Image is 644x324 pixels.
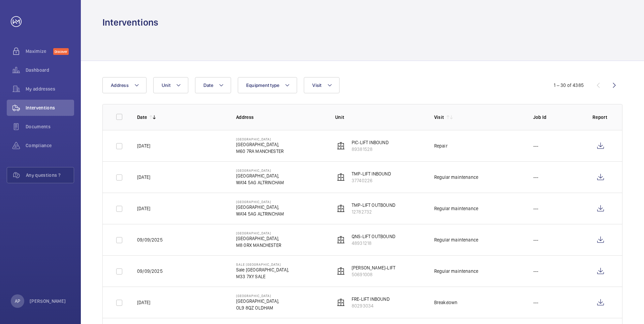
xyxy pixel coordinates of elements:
[236,242,281,249] p: M8 0RX MANCHESTER
[312,83,321,88] span: Visit
[195,77,231,93] button: Date
[337,236,345,244] img: elevator.svg
[352,240,395,247] p: 48931218
[26,104,74,111] span: Interventions
[337,298,345,306] img: elevator.svg
[337,173,345,181] img: elevator.svg
[236,137,284,141] p: [GEOGRAPHIC_DATA]
[137,299,150,306] p: [DATE]
[236,114,324,121] p: Address
[137,268,163,274] p: 09/09/2025
[236,262,289,266] p: Sale [GEOGRAPHIC_DATA]
[533,299,539,306] p: ---
[26,172,74,179] span: Any questions ?
[236,179,284,186] p: WA14 5AG ALTRINCHAM
[533,142,539,149] p: ---
[162,83,170,88] span: Unit
[26,67,74,73] span: Dashboard
[352,264,395,271] p: [PERSON_NAME]-LIFT
[352,233,395,240] p: QNS-LIFT OUTBOUND
[352,271,395,278] p: 50691008
[246,83,280,88] span: Equipment type
[236,204,284,210] p: [GEOGRAPHIC_DATA],
[434,114,444,121] p: Visit
[53,48,69,55] span: Discover
[236,266,289,273] p: Sale [GEOGRAPHIC_DATA],
[15,298,20,304] p: AP
[352,177,391,184] p: 37740226
[137,205,150,212] p: [DATE]
[434,299,458,306] div: Breakdown
[434,236,478,243] div: Regular maintenance
[592,114,609,121] p: Report
[26,48,53,55] span: Maximize
[203,83,213,88] span: Date
[533,174,539,181] p: ---
[352,202,395,208] p: TMP-LIFT OUTBOUND
[26,86,74,92] span: My addresses
[236,210,284,217] p: WA14 5AG ALTRINCHAM
[236,273,289,280] p: M33 7XY SALE
[238,77,297,93] button: Equipment type
[236,304,279,311] p: OL9 8QZ OLDHAM
[304,77,339,93] button: Visit
[434,205,478,212] div: Regular maintenance
[137,174,150,181] p: [DATE]
[337,142,345,150] img: elevator.svg
[337,267,345,275] img: elevator.svg
[236,168,284,172] p: [GEOGRAPHIC_DATA]
[26,123,74,130] span: Documents
[352,208,395,215] p: 12782732
[533,236,539,243] p: ---
[137,236,163,243] p: 09/09/2025
[352,146,389,153] p: 89381528
[137,114,147,121] p: Date
[111,83,129,88] span: Address
[236,172,284,179] p: [GEOGRAPHIC_DATA],
[236,235,281,242] p: [GEOGRAPHIC_DATA],
[236,148,284,155] p: M60 7RA MANCHESTER
[533,268,539,274] p: ---
[30,298,66,304] p: [PERSON_NAME]
[554,82,584,89] div: 1 – 30 of 4385
[236,141,284,148] p: [GEOGRAPHIC_DATA],
[137,142,150,149] p: [DATE]
[337,204,345,213] img: elevator.svg
[236,294,279,298] p: [GEOGRAPHIC_DATA]
[26,142,74,149] span: Compliance
[352,296,390,302] p: FRE-LIFT INBOUND
[434,174,478,181] div: Regular maintenance
[102,77,147,93] button: Address
[352,170,391,177] p: TMP-LIFT INBOUND
[533,114,582,121] p: Job Id
[236,231,281,235] p: [GEOGRAPHIC_DATA]
[533,205,539,212] p: ---
[236,298,279,304] p: [GEOGRAPHIC_DATA],
[335,114,423,121] p: Unit
[236,200,284,204] p: [GEOGRAPHIC_DATA]
[102,16,158,29] h1: Interventions
[153,77,188,93] button: Unit
[352,302,390,309] p: 80293034
[352,139,389,146] p: PIC-LIFT INBOUND
[434,142,448,149] div: Repair
[434,268,478,274] div: Regular maintenance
